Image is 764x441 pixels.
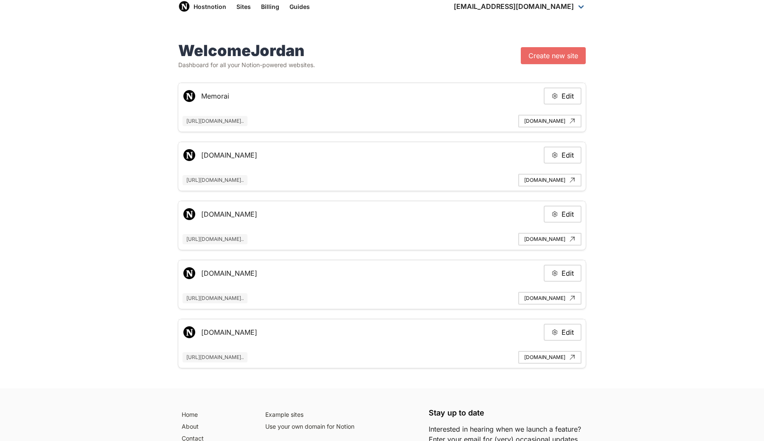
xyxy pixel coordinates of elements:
img: Favicon for demo.hostnotion.co [183,148,196,162]
a: Example sites [262,409,419,421]
a: [DOMAIN_NAME] [518,351,581,364]
button: Edit [544,147,581,164]
img: Favicon for noted.so [183,325,196,339]
h5: [DOMAIN_NAME] [201,150,257,160]
a: [DOMAIN_NAME] [518,233,581,246]
img: Favicon for docs.hostnotion.co [183,266,196,280]
h5: [DOMAIN_NAME] [201,268,257,278]
span: [URL][DOMAIN_NAME].. [183,116,247,126]
img: Favicon for memorai.humanloop.ml [183,89,196,103]
a: Create new site [521,47,586,64]
a: [DOMAIN_NAME] [518,115,581,127]
h5: Stay up to date [429,409,586,417]
a: [DOMAIN_NAME] [518,292,581,305]
h5: [DOMAIN_NAME] [201,327,257,337]
button: Edit [544,324,581,341]
button: Edit [544,206,581,223]
p: Dashboard for all your Notion-powered websites. [178,61,315,69]
img: Host Notion logo [178,0,190,12]
span: [URL][DOMAIN_NAME].. [183,234,247,244]
button: Edit [544,265,581,282]
button: Edit [544,88,581,105]
h1: Welcome Jordan [178,42,315,59]
span: [URL][DOMAIN_NAME].. [183,175,247,185]
h5: [DOMAIN_NAME] [201,209,257,219]
span: [URL][DOMAIN_NAME].. [183,293,247,303]
a: About [178,421,252,433]
a: Home [178,409,252,421]
a: [DOMAIN_NAME] [518,174,581,187]
img: Favicon for blog.hostnotion.co [183,207,196,221]
span: [URL][DOMAIN_NAME].. [183,352,247,362]
a: Use your own domain for Notion [262,421,419,433]
h5: Memorai [201,91,229,101]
